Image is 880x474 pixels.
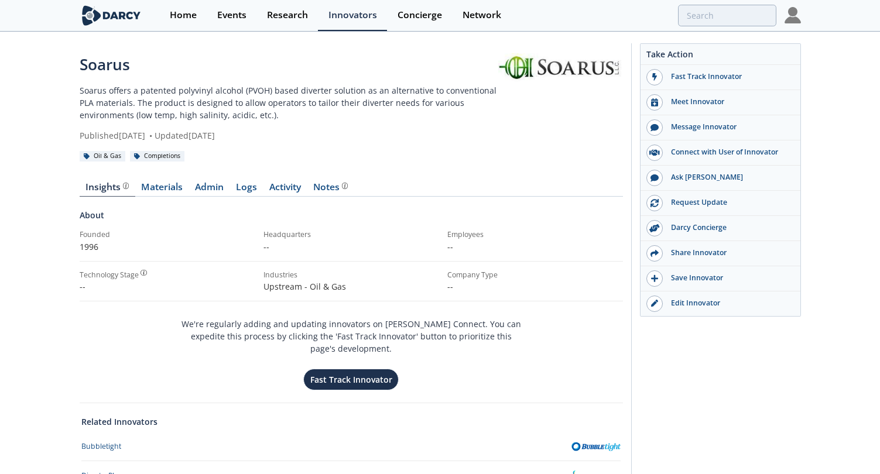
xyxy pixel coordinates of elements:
[447,241,623,253] p: --
[663,197,794,208] div: Request Update
[663,273,794,283] div: Save Innovator
[141,270,147,276] img: information.svg
[80,183,135,197] a: Insights
[85,183,129,192] div: Insights
[263,281,346,292] span: Upstream - Oil & Gas
[80,241,255,253] p: 1996
[179,310,523,391] div: We're regularly adding and updating innovators on [PERSON_NAME] Connect. You can expedite this pr...
[263,270,439,280] div: Industries
[447,229,623,240] div: Employees
[447,280,623,293] p: --
[663,97,794,107] div: Meet Innovator
[641,48,800,65] div: Take Action
[80,229,255,240] div: Founded
[641,266,800,291] button: Save Innovator
[678,5,776,26] input: Advanced Search
[663,71,794,82] div: Fast Track Innovator
[663,147,794,157] div: Connect with User of Innovator
[641,291,800,316] a: Edit Innovator
[81,436,621,456] a: Bubbletight Bubbletight
[81,441,121,452] div: Bubbletight
[303,369,399,390] button: Fast Track Innovator
[263,241,439,253] p: --
[148,130,155,141] span: •
[189,183,230,197] a: Admin
[230,183,263,197] a: Logs
[80,53,498,76] div: Soarus
[328,11,377,20] div: Innovators
[123,183,129,189] img: information.svg
[80,270,139,280] div: Technology Stage
[80,84,498,121] p: Soarus offers a patented polyvinyl alcohol (PVOH) based diverter solution as an alternative to co...
[785,7,801,23] img: Profile
[80,151,126,162] div: Oil & Gas
[267,11,308,20] div: Research
[663,122,794,132] div: Message Innovator
[663,172,794,183] div: Ask [PERSON_NAME]
[217,11,246,20] div: Events
[263,229,439,240] div: Headquarters
[447,270,623,280] div: Company Type
[130,151,185,162] div: Completions
[80,5,143,26] img: logo-wide.svg
[81,415,157,428] a: Related Innovators
[80,129,498,142] div: Published [DATE] Updated [DATE]
[313,183,348,192] div: Notes
[571,442,621,451] img: Bubbletight
[663,222,794,233] div: Darcy Concierge
[663,298,794,308] div: Edit Innovator
[80,209,623,229] div: About
[663,248,794,258] div: Share Innovator
[463,11,501,20] div: Network
[307,183,354,197] a: Notes
[170,11,197,20] div: Home
[135,183,189,197] a: Materials
[80,280,255,293] div: --
[263,183,307,197] a: Activity
[831,427,868,462] iframe: chat widget
[342,183,348,189] img: information.svg
[398,11,442,20] div: Concierge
